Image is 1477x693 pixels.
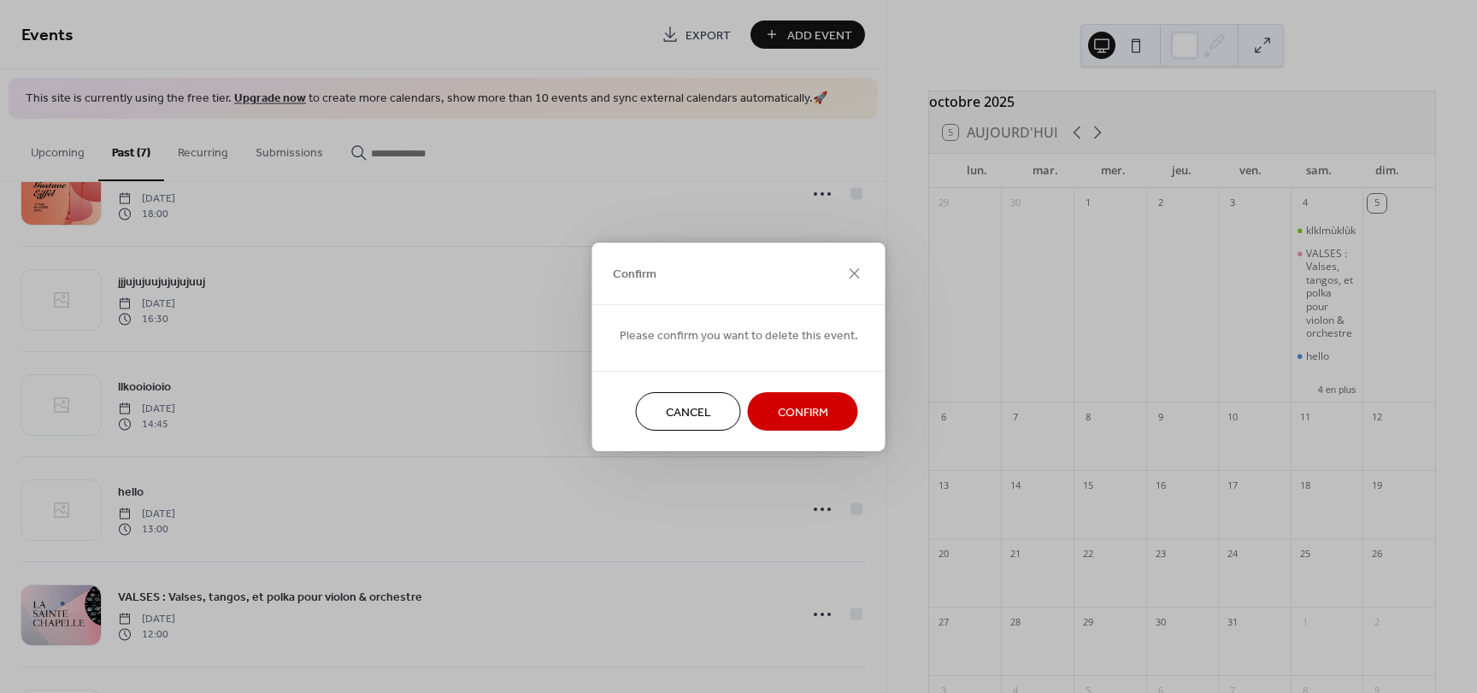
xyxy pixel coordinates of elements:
span: Confirm [613,266,656,284]
button: Confirm [748,392,858,431]
span: Confirm [778,403,828,421]
span: Please confirm you want to delete this event. [620,326,858,344]
span: Cancel [666,403,711,421]
button: Cancel [636,392,741,431]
